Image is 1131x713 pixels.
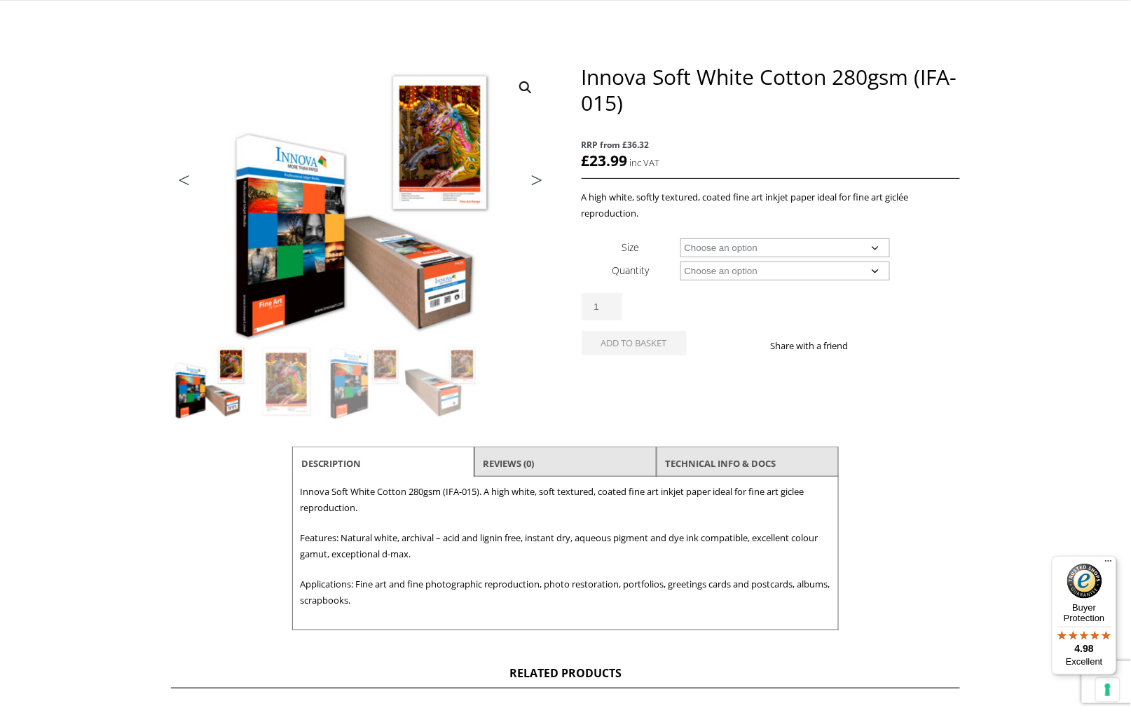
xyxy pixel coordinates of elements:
p: A high white, softly textured, coated fine art inkjet paper ideal for fine art giclée reproduction. [582,189,960,222]
button: Add to basket [582,331,687,355]
a: TECHNICAL INFO & DOCS [666,451,776,476]
img: twitter sharing button [882,340,893,351]
a: View full-screen image gallery [513,75,538,100]
span: 4.98 [1075,643,1094,654]
img: Innova Soft White Cotton 280gsm (IFA-015) - Image 3 [326,344,402,420]
button: Your consent preferences for tracking technologies [1096,678,1120,702]
img: Trusted Shops Trustmark [1067,564,1102,599]
p: Applications: Fine art and fine photographic reproduction, photo restoration, portfolios, greetin... [300,576,831,609]
a: Description [301,451,362,476]
input: Product quantity [582,293,622,320]
p: Features: Natural white, archival – acid and lignin free, instant dry, aqueous pigment and dye in... [300,530,831,562]
h2: Related products [171,665,960,688]
h1: Innova Soft White Cotton 280gsm (IFA-015) [582,64,960,116]
p: Innova Soft White Cotton 280gsm (IFA-015). A high white, soft textured, coated fine art inkjet pa... [300,484,831,516]
img: email sharing button [899,340,910,351]
img: Innova Soft White Cotton 280gsm (IFA-015) [172,344,247,420]
p: Buyer Protection [1052,602,1117,623]
p: Excellent [1052,656,1117,667]
button: Trusted Shops TrustmarkBuyer Protection4.98Excellent [1052,556,1117,675]
bdi: 23.99 [582,151,628,170]
label: Size [622,240,640,254]
button: Menu [1100,556,1117,573]
span: £ [582,151,590,170]
p: Share with a friend [771,338,865,354]
img: facebook sharing button [865,340,877,351]
label: Quantity [612,264,650,277]
span: RRP from £36.32 [582,137,960,153]
img: Innova Soft White Cotton 280gsm (IFA-015) - Image 2 [249,344,324,420]
img: Innova Soft White Cotton 280gsm (IFA-015) - Image 4 [403,344,479,420]
a: Reviews (0) [484,451,535,476]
